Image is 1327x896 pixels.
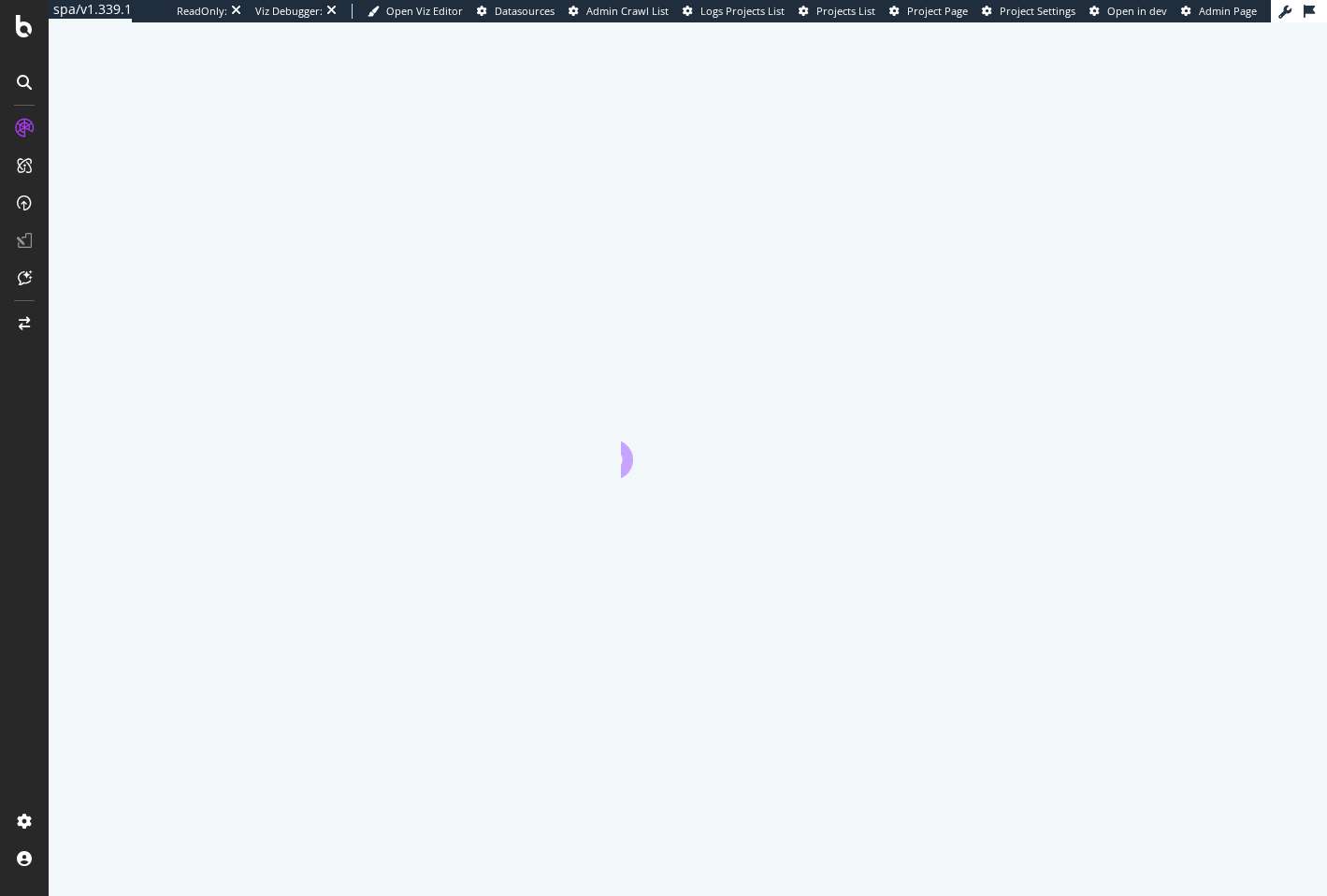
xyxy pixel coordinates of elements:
[1181,4,1257,19] a: Admin Page
[982,4,1075,19] a: Project Settings
[477,4,555,19] a: Datasources
[586,4,669,18] span: Admin Crawl List
[1000,4,1075,18] span: Project Settings
[1089,4,1167,19] a: Open in dev
[907,4,968,18] span: Project Page
[386,4,463,18] span: Open Viz Editor
[255,4,323,19] div: Viz Debugger:
[621,411,756,478] div: animation
[569,4,669,19] a: Admin Crawl List
[683,4,785,19] a: Logs Projects List
[700,4,785,18] span: Logs Projects List
[816,4,875,18] span: Projects List
[889,4,968,19] a: Project Page
[368,4,463,19] a: Open Viz Editor
[177,4,227,19] div: ReadOnly:
[1199,4,1257,18] span: Admin Page
[495,4,555,18] span: Datasources
[799,4,875,19] a: Projects List
[1107,4,1167,18] span: Open in dev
